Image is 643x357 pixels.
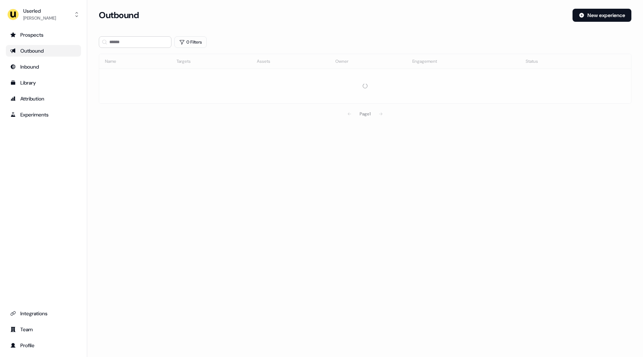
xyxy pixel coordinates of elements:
div: Inbound [10,63,77,70]
button: 0 Filters [174,36,207,48]
div: Experiments [10,111,77,118]
div: Attribution [10,95,77,102]
div: Integrations [10,310,77,317]
a: Go to integrations [6,308,81,319]
div: Prospects [10,31,77,38]
div: Team [10,326,77,333]
a: Go to experiments [6,109,81,120]
a: Go to templates [6,77,81,89]
button: New experience [573,9,631,22]
h3: Outbound [99,10,139,21]
div: Profile [10,342,77,349]
div: Outbound [10,47,77,54]
div: Userled [23,7,56,15]
a: Go to team [6,324,81,335]
div: [PERSON_NAME] [23,15,56,22]
a: Go to attribution [6,93,81,104]
button: Userled[PERSON_NAME] [6,6,81,23]
a: Go to prospects [6,29,81,41]
div: Library [10,79,77,86]
a: Go to profile [6,340,81,351]
a: Go to outbound experience [6,45,81,57]
a: Go to Inbound [6,61,81,73]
